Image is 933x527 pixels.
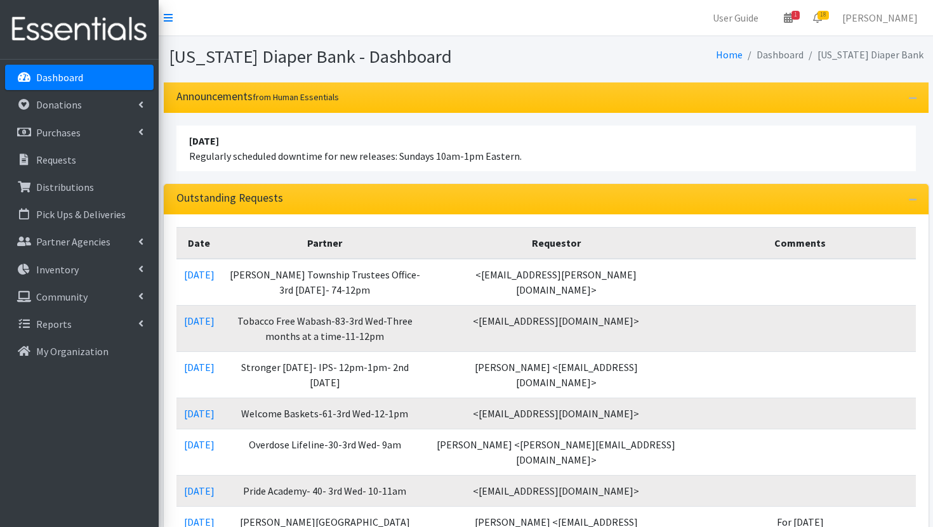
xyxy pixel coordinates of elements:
td: [PERSON_NAME] <[EMAIL_ADDRESS][DOMAIN_NAME]> [428,351,685,398]
th: Requestor [428,227,685,259]
a: Reports [5,311,154,337]
a: Dashboard [5,65,154,90]
a: [DATE] [184,315,215,327]
a: [PERSON_NAME] [832,5,928,30]
td: <[EMAIL_ADDRESS][DOMAIN_NAME]> [428,398,685,429]
a: Donations [5,92,154,117]
td: <[EMAIL_ADDRESS][DOMAIN_NAME]> [428,475,685,506]
a: [DATE] [184,268,215,281]
small: from Human Essentials [253,91,339,103]
a: 1 [774,5,803,30]
a: Home [716,48,743,61]
h1: [US_STATE] Diaper Bank - Dashboard [169,46,541,68]
th: Partner [222,227,428,259]
td: Tobacco Free Wabash-83-3rd Wed-Three months at a time-11-12pm [222,305,428,351]
a: Requests [5,147,154,172]
a: User Guide [703,5,769,30]
strong: [DATE] [189,134,219,147]
a: [DATE] [184,485,215,497]
a: 18 [803,5,832,30]
p: Partner Agencies [36,235,110,248]
a: Pick Ups & Deliveries [5,202,154,227]
a: Purchases [5,120,154,145]
p: Pick Ups & Deliveries [36,208,126,221]
a: My Organization [5,339,154,364]
img: HumanEssentials [5,8,154,51]
p: Inventory [36,263,79,276]
td: Overdose Lifeline-30-3rd Wed- 9am [222,429,428,475]
h3: Outstanding Requests [176,192,283,205]
p: Donations [36,98,82,111]
span: 18 [817,11,829,20]
p: Purchases [36,126,81,139]
td: <[EMAIL_ADDRESS][PERSON_NAME][DOMAIN_NAME]> [428,259,685,306]
p: Reports [36,318,72,330]
h3: Announcements [176,90,339,103]
p: Dashboard [36,71,83,84]
p: Distributions [36,181,94,193]
td: Welcome Baskets-61-3rd Wed-12-1pm [222,398,428,429]
th: Comments [685,227,916,259]
p: Community [36,290,88,303]
a: [DATE] [184,361,215,374]
span: 1 [791,11,800,20]
a: Community [5,284,154,309]
li: Regularly scheduled downtime for new releases: Sundays 10am-1pm Eastern. [176,126,916,171]
td: [PERSON_NAME] Township Trustees Office- 3rd [DATE]- 74-12pm [222,259,428,306]
td: Pride Academy- 40- 3rd Wed- 10-11am [222,475,428,506]
a: Distributions [5,174,154,200]
td: Stronger [DATE]- IPS- 12pm-1pm- 2nd [DATE] [222,351,428,398]
a: Partner Agencies [5,229,154,254]
p: My Organization [36,345,109,358]
th: Date [176,227,222,259]
li: Dashboard [743,46,804,64]
li: [US_STATE] Diaper Bank [804,46,923,64]
a: Inventory [5,257,154,282]
p: Requests [36,153,76,166]
td: [PERSON_NAME] <[PERSON_NAME][EMAIL_ADDRESS][DOMAIN_NAME]> [428,429,685,475]
a: [DATE] [184,438,215,451]
a: [DATE] [184,407,215,420]
td: <[EMAIL_ADDRESS][DOMAIN_NAME]> [428,305,685,351]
